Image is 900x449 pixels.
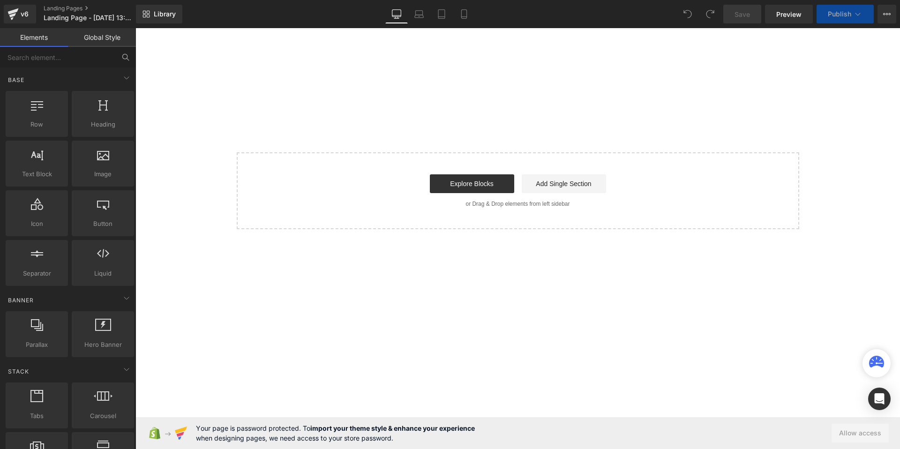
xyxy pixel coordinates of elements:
[832,424,889,442] button: Allow access
[385,5,408,23] a: Desktop
[408,5,430,23] a: Laptop
[701,5,720,23] button: Redo
[75,340,131,350] span: Hero Banner
[8,120,65,129] span: Row
[75,269,131,278] span: Liquid
[8,169,65,179] span: Text Block
[75,120,131,129] span: Heading
[828,10,851,18] span: Publish
[817,5,874,23] button: Publish
[19,8,30,20] div: v6
[765,5,813,23] a: Preview
[8,340,65,350] span: Parallax
[776,9,802,19] span: Preview
[68,28,136,47] a: Global Style
[7,296,35,305] span: Banner
[877,5,896,23] button: More
[44,5,151,12] a: Landing Pages
[196,423,475,443] span: Your page is password protected. To when designing pages, we need access to your store password.
[386,146,471,165] a: Add Single Section
[7,367,30,376] span: Stack
[8,269,65,278] span: Separator
[678,5,697,23] button: Undo
[4,5,36,23] a: v6
[116,172,649,179] p: or Drag & Drop elements from left sidebar
[7,75,25,84] span: Base
[8,411,65,421] span: Tabs
[453,5,475,23] a: Mobile
[294,146,379,165] a: Explore Blocks
[75,169,131,179] span: Image
[154,10,176,18] span: Library
[310,424,475,432] strong: import your theme style & enhance your experience
[868,388,891,410] div: Open Intercom Messenger
[430,5,453,23] a: Tablet
[44,14,134,22] span: Landing Page - [DATE] 13:37:36
[75,219,131,229] span: Button
[8,219,65,229] span: Icon
[75,411,131,421] span: Carousel
[136,5,182,23] a: New Library
[735,9,750,19] span: Save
